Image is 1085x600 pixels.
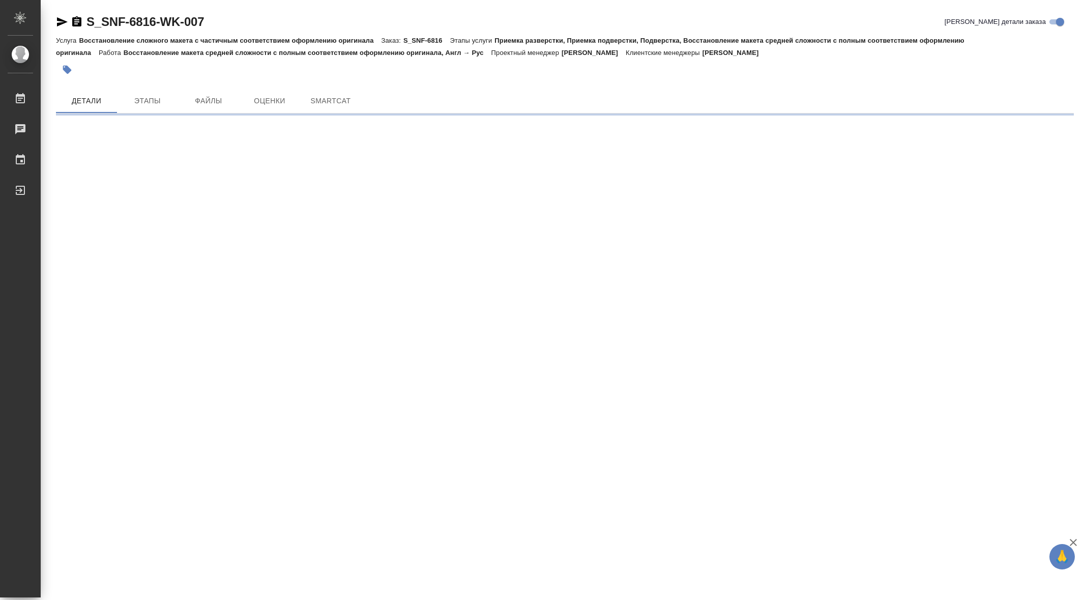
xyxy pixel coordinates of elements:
[245,95,294,107] span: Оценки
[56,37,964,56] p: Приемка разверстки, Приемка подверстки, Подверстка, Восстановление макета средней сложности с пол...
[306,95,355,107] span: SmartCat
[382,37,403,44] p: Заказ:
[945,17,1046,27] span: [PERSON_NAME] детали заказа
[56,59,78,81] button: Добавить тэг
[403,37,450,44] p: S_SNF-6816
[86,15,204,28] a: S_SNF-6816-WK-007
[56,37,79,44] p: Услуга
[184,95,233,107] span: Файлы
[491,49,562,56] p: Проектный менеджер
[62,95,111,107] span: Детали
[56,16,68,28] button: Скопировать ссылку для ЯМессенджера
[124,49,491,56] p: Восстановление макета средней сложности с полным соответствием оформлению оригинала, Англ → Рус
[123,95,172,107] span: Этапы
[450,37,495,44] p: Этапы услуги
[562,49,626,56] p: [PERSON_NAME]
[1053,546,1071,567] span: 🙏
[79,37,381,44] p: Восстановление сложного макета с частичным соответствием оформлению оригинала
[702,49,767,56] p: [PERSON_NAME]
[626,49,702,56] p: Клиентские менеджеры
[99,49,124,56] p: Работа
[1049,544,1075,569] button: 🙏
[71,16,83,28] button: Скопировать ссылку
